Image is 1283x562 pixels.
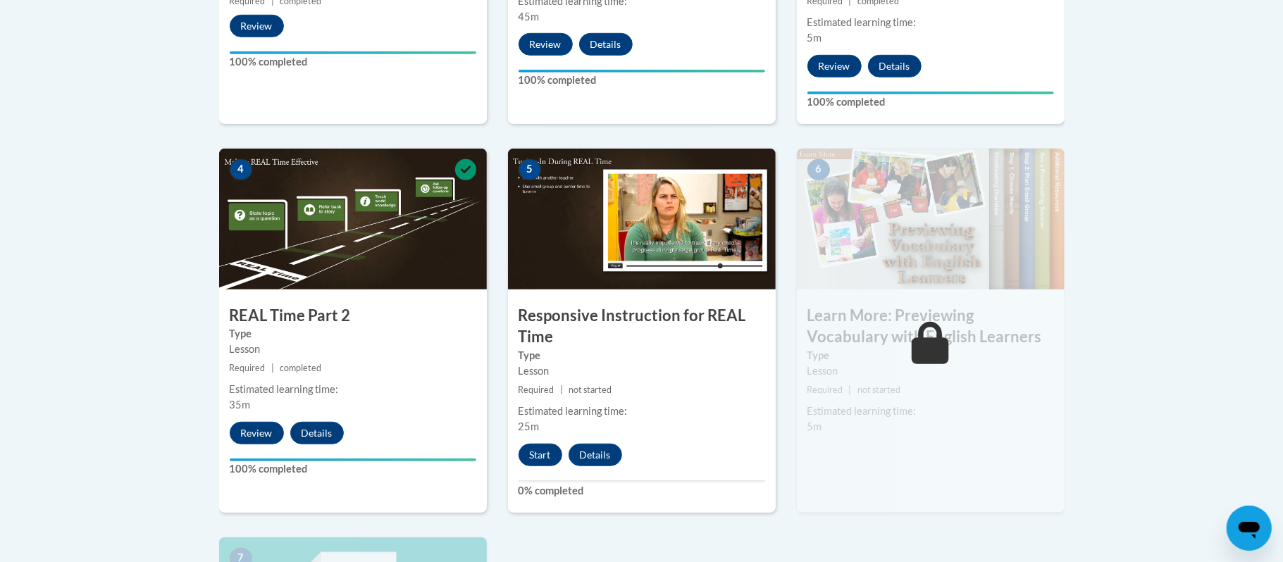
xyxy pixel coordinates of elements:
[290,422,344,444] button: Details
[807,348,1054,363] label: Type
[797,149,1065,289] img: Course Image
[519,420,540,432] span: 25m
[519,348,765,363] label: Type
[271,363,274,373] span: |
[230,54,476,70] label: 100% completed
[560,385,563,395] span: |
[230,363,266,373] span: Required
[807,55,862,77] button: Review
[569,444,622,466] button: Details
[219,305,487,327] h3: REAL Time Part 2
[807,92,1054,94] div: Your progress
[230,51,476,54] div: Your progress
[230,422,284,444] button: Review
[519,483,765,499] label: 0% completed
[807,404,1054,419] div: Estimated learning time:
[807,32,822,44] span: 5m
[519,385,554,395] span: Required
[230,15,284,37] button: Review
[230,461,476,477] label: 100% completed
[519,33,573,56] button: Review
[280,363,321,373] span: completed
[519,404,765,419] div: Estimated learning time:
[1227,506,1272,551] iframe: Button to launch messaging window
[508,305,776,349] h3: Responsive Instruction for REAL Time
[230,326,476,342] label: Type
[230,399,251,411] span: 35m
[807,385,843,395] span: Required
[857,385,900,395] span: not started
[230,159,252,180] span: 4
[508,149,776,289] img: Course Image
[579,33,633,56] button: Details
[519,70,765,73] div: Your progress
[807,420,822,432] span: 5m
[807,94,1054,110] label: 100% completed
[230,458,476,461] div: Your progress
[519,444,562,466] button: Start
[519,73,765,88] label: 100% completed
[807,159,830,180] span: 6
[807,363,1054,379] div: Lesson
[849,385,852,395] span: |
[519,159,541,180] span: 5
[807,15,1054,30] div: Estimated learning time:
[797,305,1065,349] h3: Learn More: Previewing Vocabulary with English Learners
[230,342,476,357] div: Lesson
[519,363,765,379] div: Lesson
[519,11,540,23] span: 45m
[868,55,922,77] button: Details
[219,149,487,289] img: Course Image
[569,385,612,395] span: not started
[230,382,476,397] div: Estimated learning time:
